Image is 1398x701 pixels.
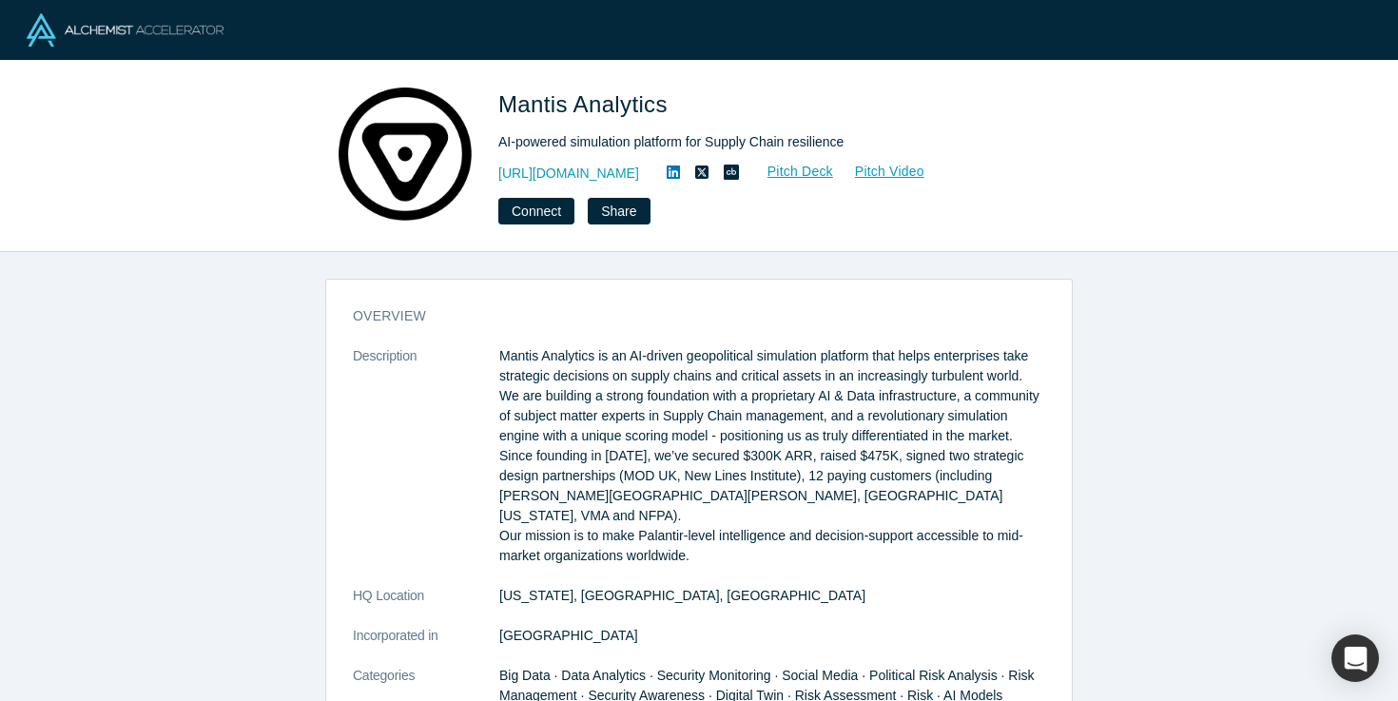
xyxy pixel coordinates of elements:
[498,132,1031,152] div: AI-powered simulation platform for Supply Chain resilience
[499,586,1045,606] dd: [US_STATE], [GEOGRAPHIC_DATA], [GEOGRAPHIC_DATA]
[353,626,499,666] dt: Incorporated in
[498,164,639,184] a: [URL][DOMAIN_NAME]
[498,91,674,117] span: Mantis Analytics
[499,346,1045,566] p: Mantis Analytics is an AI-driven geopolitical simulation platform that helps enterprises take str...
[498,198,574,224] button: Connect
[353,586,499,626] dt: HQ Location
[353,306,1019,326] h3: overview
[353,346,499,586] dt: Description
[834,161,925,183] a: Pitch Video
[499,626,1045,646] dd: [GEOGRAPHIC_DATA]
[747,161,834,183] a: Pitch Deck
[339,88,472,221] img: Mantis Analytics's Logo
[588,198,650,224] button: Share
[27,13,223,47] img: Alchemist Logo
